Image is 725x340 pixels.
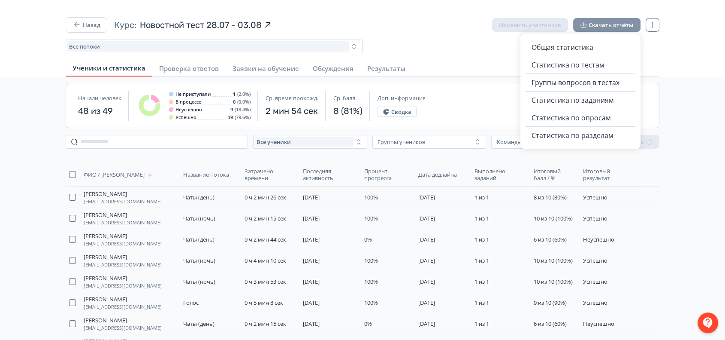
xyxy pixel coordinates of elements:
span: [DATE] [418,320,435,328]
span: Проверка ответов [159,64,219,73]
span: Чаты (день) [183,236,214,243]
span: 1 из 1 [474,236,489,243]
span: 0 ч 2 мин 15 сек [245,320,286,328]
span: Ср. время прохожд. [266,95,318,101]
span: [DATE] [418,299,435,306]
button: [PERSON_NAME][EMAIL_ADDRESS][DOMAIN_NAME] [84,254,162,267]
span: 0% [364,320,372,328]
span: 8 из 10 (80%) [534,193,567,201]
span: В процессе [175,99,201,104]
span: Итоговый результат [583,168,628,181]
span: Чаты (ночь) [183,257,215,264]
span: 0 ч 2 мин 44 сек [245,236,286,243]
button: [PERSON_NAME][EMAIL_ADDRESS][DOMAIN_NAME] [84,211,162,225]
span: Название потока [183,171,229,178]
span: [DATE] [303,320,320,328]
span: Группы вопросов в тестах [532,77,619,88]
button: Процент прогресса [364,166,411,183]
span: [DATE] [303,236,320,243]
button: Дата дедлайна [418,169,458,180]
span: Чаты (ночь) [183,215,215,222]
span: [PERSON_NAME] [84,296,127,303]
span: [EMAIL_ADDRESS][DOMAIN_NAME] [84,262,162,267]
span: Выполнено заданий [474,168,525,181]
span: [DATE] [303,299,320,306]
span: 10 из 10 (100%) [534,257,573,264]
span: Последняя активность [303,168,356,181]
span: 1 из 1 [474,299,489,306]
span: 6 из 10 (60%) [534,320,567,328]
span: Ученики и статистика [72,64,145,72]
span: 100% [364,278,378,285]
span: Заявки на обучение [233,64,299,73]
span: 9 из 10 (90%) [534,299,567,306]
span: [PERSON_NAME] [84,211,127,218]
button: Изменить участников [492,18,568,32]
span: [DATE] [303,278,320,285]
span: 2 мин 54 сек [266,105,318,117]
span: Статистика по тестам [532,60,604,70]
span: Голос [183,299,199,306]
span: Результаты [367,64,405,73]
button: Выполнено заданий [474,166,527,183]
span: Успешно [175,115,196,120]
span: 1 из 1 [474,320,489,328]
button: ФИО / [PERSON_NAME] [84,169,155,180]
span: 0 ч 2 мин 26 сек [245,193,286,201]
span: 10 из 10 (100%) [534,278,573,285]
span: 6 из 10 (60%) [534,236,567,243]
span: Чаты (день) [183,194,214,201]
span: [DATE] [418,236,435,243]
span: [DATE] [418,214,435,222]
button: Группы учеников [372,135,486,149]
span: 0 ч 2 мин 15 сек [245,214,286,222]
span: Чаты (день) [183,320,214,327]
span: 100% [364,299,378,306]
span: [EMAIL_ADDRESS][DOMAIN_NAME] [84,325,162,331]
button: Все ученики [253,135,367,149]
span: [EMAIL_ADDRESS][DOMAIN_NAME] [84,199,162,204]
span: Общая статистика [532,42,593,52]
span: [PERSON_NAME] [84,317,127,324]
div: Команды учеников [496,138,548,145]
span: Успешно [583,257,607,264]
span: Итоговый балл / % [534,168,574,181]
button: Итоговый балл / % [534,166,576,183]
span: [PERSON_NAME] [84,233,127,239]
span: [PERSON_NAME] [84,190,127,197]
span: 0 ч 3 мин 53 сек [245,278,286,285]
span: Дата дедлайна [418,171,456,178]
span: 0 ч 4 мин 10 сек [245,257,286,264]
span: [DATE] [418,193,435,201]
span: 39 [228,115,233,120]
span: [PERSON_NAME] [84,275,127,282]
span: Не приступали [175,92,211,97]
span: Доп. информация [378,95,426,101]
button: [PERSON_NAME][EMAIL_ADDRESS][DOMAIN_NAME] [84,296,162,309]
span: Неуспешно [175,107,202,112]
span: Статистика по разделам [532,130,613,141]
span: Успешно [583,278,607,285]
span: Успешно [583,214,607,222]
span: Все ученики [257,138,291,145]
span: [EMAIL_ADDRESS][DOMAIN_NAME] [84,304,162,309]
span: (79.6%) [235,115,251,120]
span: 48 из 49 [78,105,121,117]
button: [PERSON_NAME][EMAIL_ADDRESS][DOMAIN_NAME] [84,190,162,204]
span: Чаты (ночь) [183,278,215,285]
span: [EMAIL_ADDRESS][DOMAIN_NAME] [84,241,162,246]
span: ФИО / [PERSON_NAME] [84,171,145,178]
span: [PERSON_NAME] [84,254,127,260]
span: 10 из 10 (100%) [534,214,573,222]
span: 0 ч 5 мин 8 сек [245,299,283,306]
span: (18.4%) [235,107,251,112]
span: 1 из 1 [474,193,489,201]
span: [DATE] [303,214,320,222]
button: Последняя активность [303,166,357,183]
button: Название потока [183,169,231,180]
span: Новостной тест 28.07 - 03.08 [140,19,262,31]
button: Все потоки [66,40,362,53]
span: [EMAIL_ADDRESS][DOMAIN_NAME] [84,283,162,288]
button: Команды учеников [491,135,605,149]
button: [PERSON_NAME][EMAIL_ADDRESS][DOMAIN_NAME] [84,233,162,246]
